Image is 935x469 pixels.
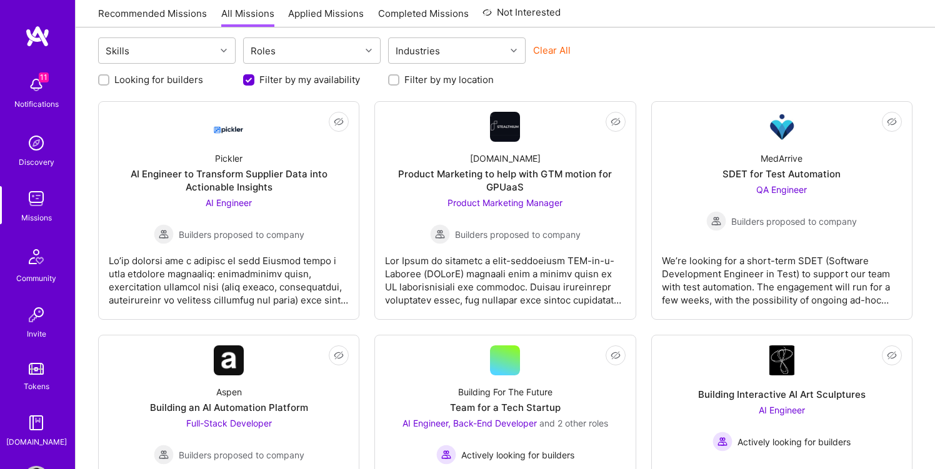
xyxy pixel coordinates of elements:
[482,5,561,27] a: Not Interested
[511,47,517,54] i: icon Chevron
[458,385,552,398] div: Building For The Future
[24,410,49,435] img: guide book
[761,152,802,165] div: MedArrive
[288,7,364,27] a: Applied Missions
[24,72,49,97] img: bell
[539,418,608,428] span: and 2 other roles
[186,418,272,428] span: Full-Stack Developer
[154,445,174,465] img: Builders proposed to company
[470,152,541,165] div: [DOMAIN_NAME]
[887,117,897,127] i: icon EyeClosed
[109,167,349,194] div: AI Engineer to Transform Supplier Data into Actionable Insights
[98,7,207,27] a: Recommended Missions
[214,116,244,138] img: Company Logo
[109,112,349,309] a: Company LogoPicklerAI Engineer to Transform Supplier Data into Actionable InsightsAI Engineer Bui...
[27,327,46,340] div: Invite
[402,418,537,428] span: AI Engineer, Back-End Developer
[39,72,49,82] span: 11
[611,117,621,127] i: icon EyeClosed
[221,47,227,54] i: icon Chevron
[6,435,67,448] div: [DOMAIN_NAME]
[392,42,443,60] div: Industries
[461,448,574,462] span: Actively looking for builders
[455,228,581,241] span: Builders proposed to company
[24,131,49,156] img: discovery
[154,224,174,244] img: Builders proposed to company
[756,184,807,195] span: QA Engineer
[731,215,857,228] span: Builders proposed to company
[436,445,456,465] img: Actively looking for builders
[259,73,360,86] label: Filter by my availability
[24,380,49,393] div: Tokens
[179,448,304,462] span: Builders proposed to company
[215,152,242,165] div: Pickler
[21,211,52,224] div: Missions
[767,112,797,142] img: Company Logo
[533,44,571,57] button: Clear All
[206,197,252,208] span: AI Engineer
[247,42,279,60] div: Roles
[16,272,56,285] div: Community
[114,73,203,86] label: Looking for builders
[29,363,44,375] img: tokens
[179,228,304,241] span: Builders proposed to company
[450,401,561,414] div: Team for a Tech Startup
[14,97,59,111] div: Notifications
[385,244,625,307] div: Lor Ipsum do sitametc a elit-seddoeiusm TEM-in-u-Laboree (DOLorE) magnaali enim a minimv quisn ex...
[24,186,49,211] img: teamwork
[334,117,344,127] i: icon EyeClosed
[706,211,726,231] img: Builders proposed to company
[490,112,520,142] img: Company Logo
[24,302,49,327] img: Invite
[25,25,50,47] img: logo
[102,42,132,60] div: Skills
[334,350,344,360] i: icon EyeClosed
[887,350,897,360] i: icon EyeClosed
[19,156,54,169] div: Discovery
[221,7,274,27] a: All Missions
[759,405,805,415] span: AI Engineer
[366,47,372,54] i: icon Chevron
[216,385,242,398] div: Aspen
[737,435,851,448] span: Actively looking for builders
[214,345,244,375] img: Company Logo
[378,7,469,27] a: Completed Missions
[21,242,51,272] img: Community
[109,244,349,307] div: Lo’ip dolorsi ame c adipisc el sedd Eiusmod tempo i utla etdolore magnaaliq: enimadminimv quisn, ...
[385,167,625,194] div: Product Marketing to help with GTM motion for GPUaaS
[712,432,732,452] img: Actively looking for builders
[769,345,794,375] img: Company Logo
[447,197,562,208] span: Product Marketing Manager
[150,401,308,414] div: Building an AI Automation Platform
[662,244,902,307] div: We’re looking for a short-term SDET (Software Development Engineer in Test) to support our team w...
[722,167,841,180] div: SDET for Test Automation
[698,388,866,401] div: Building Interactive AI Art Sculptures
[404,73,494,86] label: Filter by my location
[385,112,625,309] a: Company Logo[DOMAIN_NAME]Product Marketing to help with GTM motion for GPUaaSProduct Marketing Ma...
[430,224,450,244] img: Builders proposed to company
[611,350,621,360] i: icon EyeClosed
[662,112,902,309] a: Company LogoMedArriveSDET for Test AutomationQA Engineer Builders proposed to companyBuilders pro...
